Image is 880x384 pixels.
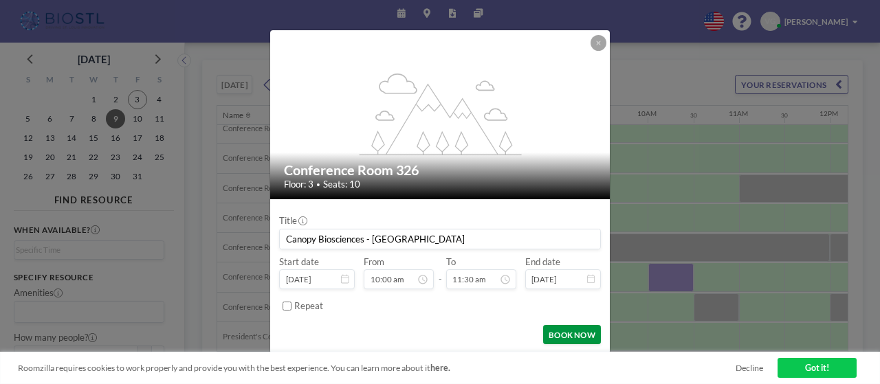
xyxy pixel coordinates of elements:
[446,256,456,268] label: To
[284,161,597,179] h2: Conference Room 326
[439,260,442,284] span: -
[364,256,384,268] label: From
[430,363,450,373] a: here.
[525,256,560,268] label: End date
[284,179,313,190] span: Floor: 3
[323,179,360,190] span: Seats: 10
[543,325,600,344] button: BOOK NOW
[280,229,599,249] input: Victoria's reservation
[778,358,857,378] a: Got it!
[294,300,323,312] label: Repeat
[279,215,306,227] label: Title
[18,363,736,373] span: Roomzilla requires cookies to work properly and provide you with the best experience. You can lea...
[316,180,320,188] span: •
[736,363,763,373] a: Decline
[279,256,319,268] label: Start date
